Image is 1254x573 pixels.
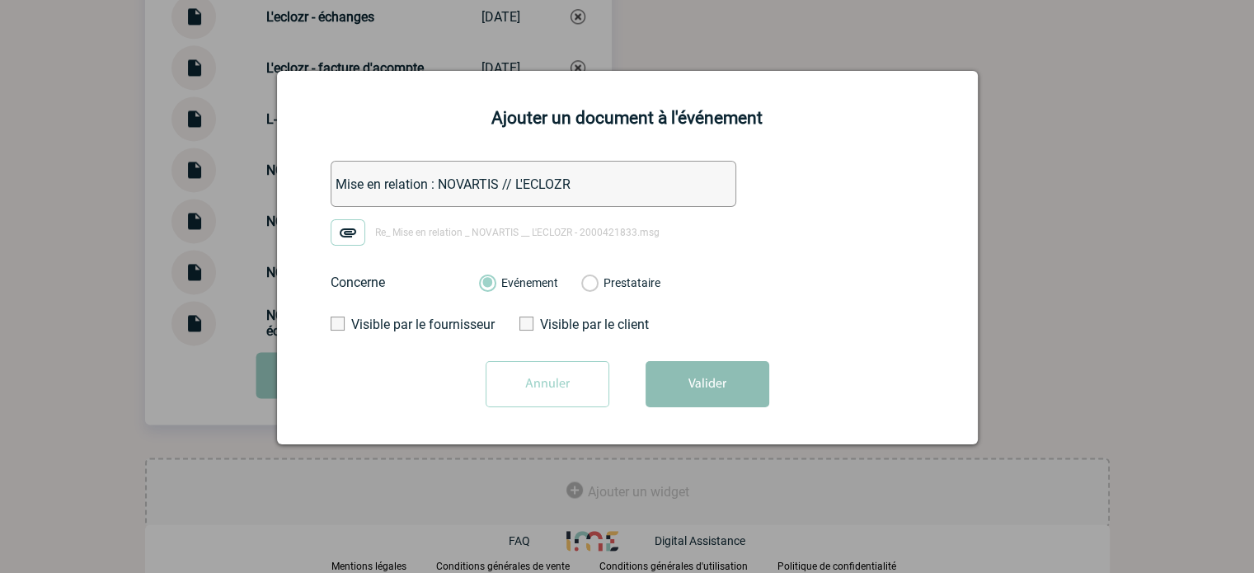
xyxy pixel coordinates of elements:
label: Concerne [331,275,463,290]
label: Visible par le client [519,317,672,332]
label: Visible par le fournisseur [331,317,483,332]
label: Evénement [479,276,495,291]
label: Prestataire [581,276,597,291]
span: Re_ Mise en relation _ NOVARTIS __ L'ECLOZR - 2000421833.msg [375,228,660,239]
input: Désignation [331,161,736,207]
button: Valider [646,361,769,407]
input: Annuler [486,361,609,407]
h2: Ajouter un document à l'événement [298,108,957,128]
